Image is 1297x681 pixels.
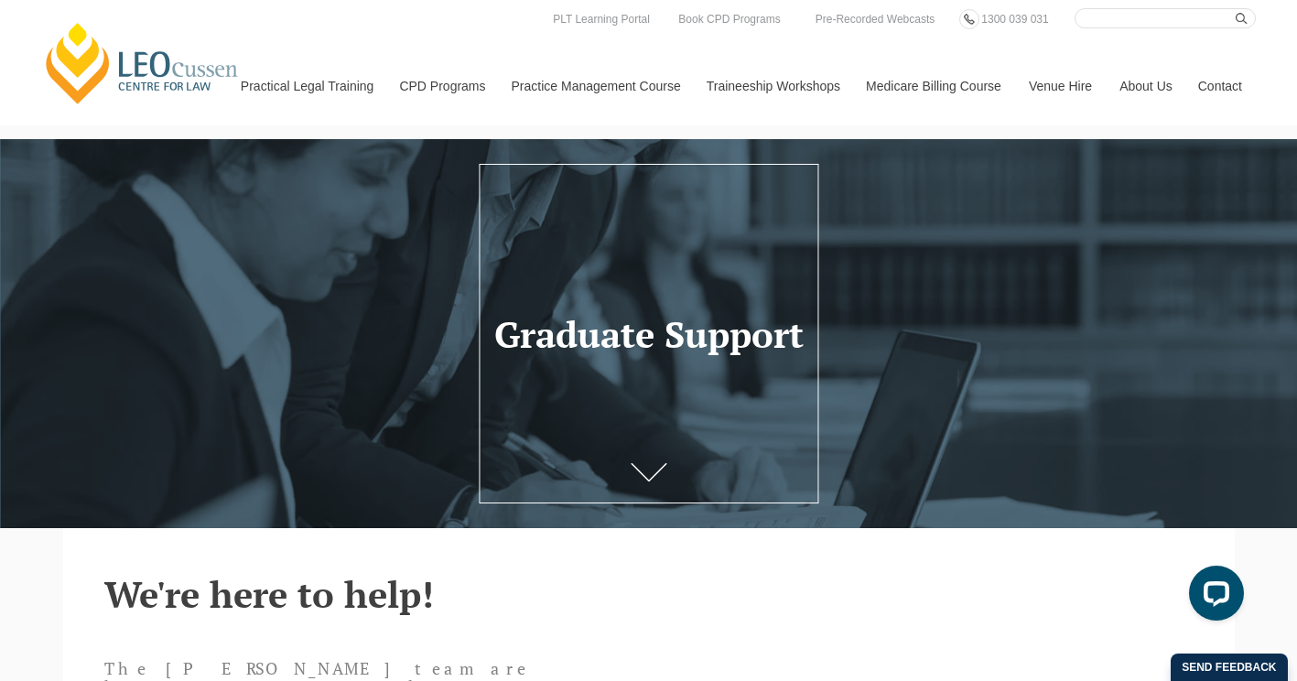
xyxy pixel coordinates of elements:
[227,47,386,125] a: Practical Legal Training
[548,9,654,29] a: PLT Learning Portal
[693,47,852,125] a: Traineeship Workshops
[1106,47,1184,125] a: About Us
[852,47,1015,125] a: Medicare Billing Course
[498,47,693,125] a: Practice Management Course
[1184,47,1256,125] a: Contact
[385,47,497,125] a: CPD Programs
[41,20,243,106] a: [PERSON_NAME] Centre for Law
[811,9,940,29] a: Pre-Recorded Webcasts
[977,9,1053,29] a: 1300 039 031
[1174,558,1251,635] iframe: LiveChat chat widget
[981,13,1048,26] span: 1300 039 031
[104,574,1194,614] h2: We're here to help!
[1015,47,1106,125] a: Venue Hire
[492,314,804,354] h1: Graduate Support
[674,9,784,29] a: Book CPD Programs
